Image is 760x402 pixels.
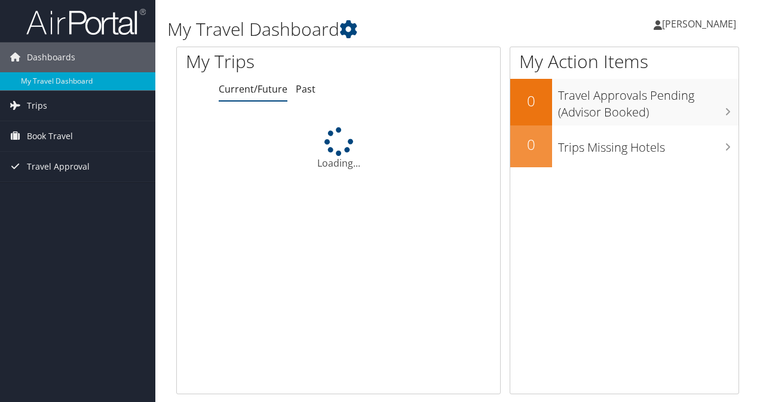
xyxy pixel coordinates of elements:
[296,82,315,96] a: Past
[558,81,738,121] h3: Travel Approvals Pending (Advisor Booked)
[27,121,73,151] span: Book Travel
[662,17,736,30] span: [PERSON_NAME]
[510,91,552,111] h2: 0
[510,49,738,74] h1: My Action Items
[219,82,287,96] a: Current/Future
[27,42,75,72] span: Dashboards
[558,133,738,156] h3: Trips Missing Hotels
[177,127,500,170] div: Loading...
[654,6,748,42] a: [PERSON_NAME]
[27,152,90,182] span: Travel Approval
[167,17,554,42] h1: My Travel Dashboard
[26,8,146,36] img: airportal-logo.png
[510,125,738,167] a: 0Trips Missing Hotels
[510,79,738,125] a: 0Travel Approvals Pending (Advisor Booked)
[27,91,47,121] span: Trips
[510,134,552,155] h2: 0
[186,49,357,74] h1: My Trips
